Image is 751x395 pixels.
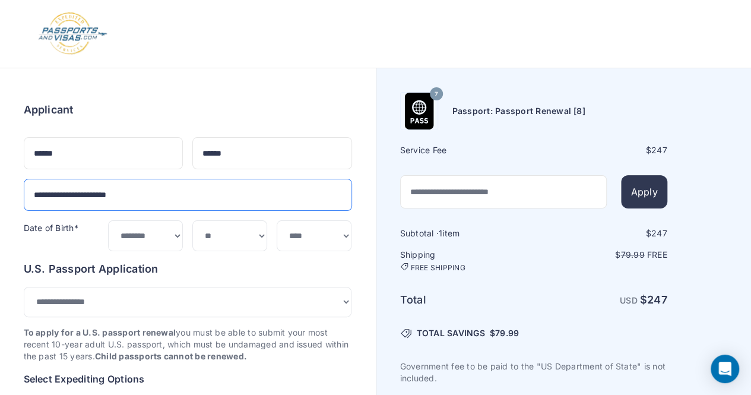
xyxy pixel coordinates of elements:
h6: Select Expediting Options [24,372,352,386]
strong: Child passports cannot be renewed. [95,351,247,361]
p: you must be able to submit your most recent 10-year adult U.S. passport, which must be undamaged ... [24,327,352,362]
span: 247 [651,145,667,155]
h6: U.S. Passport Application [24,261,352,277]
span: FREE SHIPPING [411,263,465,273]
p: Government fee to be paid to the "US Department of State" is not included. [400,361,667,384]
strong: $ [640,293,667,306]
strong: To apply for a U.S. passport renewal [24,327,176,337]
span: USD [620,295,638,305]
span: 79.99 [495,328,519,338]
h6: Applicant [24,102,74,118]
img: Logo [37,12,108,56]
span: Free [647,249,667,260]
span: 247 [651,228,667,238]
h6: Shipping [400,249,533,273]
h6: Passport: Passport Renewal [8] [452,105,585,117]
span: 79.99 [620,249,644,260]
div: $ [535,227,667,239]
span: TOTAL SAVINGS [417,327,485,339]
span: 1 [439,228,442,238]
div: Open Intercom Messenger [711,355,739,383]
div: $ [535,144,667,156]
h6: Subtotal · item [400,227,533,239]
span: 7 [434,87,438,102]
span: 247 [647,293,667,306]
button: Apply [621,175,667,208]
h6: Total [400,292,533,308]
span: $ [490,327,519,339]
img: Product Name [401,93,438,129]
p: $ [535,249,667,261]
label: Date of Birth* [24,223,78,233]
h6: Service Fee [400,144,533,156]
